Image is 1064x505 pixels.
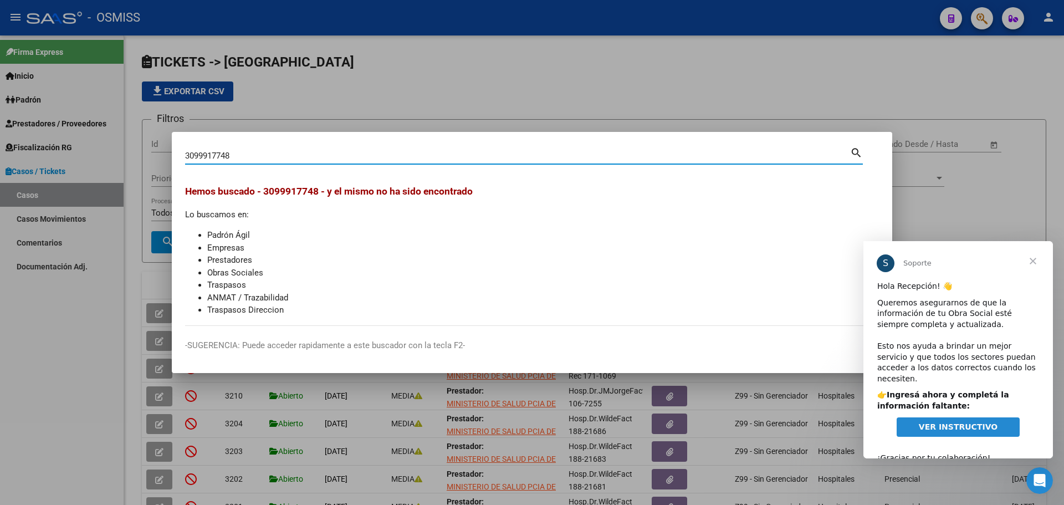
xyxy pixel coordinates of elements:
span: Hemos buscado - 3099917748 - y el mismo no ha sido encontrado [185,186,473,197]
li: Obras Sociales [207,267,879,279]
p: -SUGERENCIA: Puede acceder rapidamente a este buscador con la tecla F2- [185,339,879,352]
mat-icon: search [850,145,863,159]
div: ¡Gracias por tu colaboración! ​ [14,201,176,233]
li: ANMAT / Trazabilidad [207,292,879,304]
li: Traspasos [207,279,879,292]
iframe: Intercom live chat [1026,467,1053,494]
li: Padrón Ágil [207,229,879,242]
li: Empresas [207,242,879,254]
iframe: Intercom live chat mensaje [863,241,1053,458]
li: Prestadores [207,254,879,267]
li: Traspasos Direccion [207,304,879,317]
div: Lo buscamos en: [185,184,879,317]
